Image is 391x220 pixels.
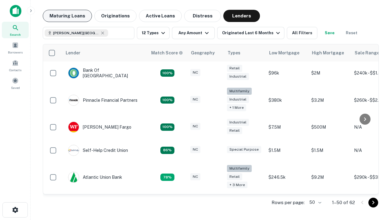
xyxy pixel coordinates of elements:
[94,10,137,22] button: Originations
[308,85,351,116] td: $3.2M
[227,173,242,180] div: Retail
[332,199,355,206] p: 1–50 of 62
[190,123,200,130] div: NC
[68,172,79,182] img: picture
[217,27,284,39] button: Originated Last 6 Months
[368,198,378,207] button: Go to next page
[9,68,21,72] span: Contacts
[190,173,200,180] div: NC
[227,96,249,103] div: Industrial
[228,49,240,57] div: Types
[2,39,29,56] a: Borrowers
[320,27,339,39] button: Save your search to get updates of matches that match your search criteria.
[160,123,174,131] div: Matching Properties: 14, hasApolloMatch: undefined
[2,57,29,74] a: Contacts
[227,73,249,80] div: Industrial
[227,146,261,153] div: Special Purpose
[227,165,252,172] div: Multifamily
[287,27,317,39] button: All Filters
[190,96,200,103] div: NC
[308,116,351,139] td: $500M
[265,61,308,85] td: $96k
[227,127,242,134] div: Retail
[139,10,182,22] button: Active Loans
[8,50,23,55] span: Borrowers
[68,145,128,156] div: Self-help Credit Union
[265,116,308,139] td: $7.5M
[151,50,182,56] h6: Match Score
[172,27,215,39] button: Any Amount
[308,139,351,162] td: $1.5M
[269,49,299,57] div: Low Mortgage
[2,75,29,91] a: Saved
[265,139,308,162] td: $1.5M
[312,49,344,57] div: High Mortgage
[62,44,148,61] th: Lender
[227,88,252,95] div: Multifamily
[11,85,20,90] span: Saved
[227,104,246,111] div: + 1 more
[224,44,265,61] th: Types
[53,30,99,36] span: [PERSON_NAME][GEOGRAPHIC_DATA], [GEOGRAPHIC_DATA]
[265,44,308,61] th: Low Mortgage
[360,152,391,181] iframe: Chat Widget
[68,145,79,156] img: picture
[307,198,322,207] div: 50
[43,10,92,22] button: Maturing Loans
[308,61,351,85] td: $2M
[308,44,351,61] th: High Mortgage
[265,162,308,193] td: $246.5k
[160,147,174,154] div: Matching Properties: 11, hasApolloMatch: undefined
[10,32,21,37] span: Search
[68,122,79,132] img: picture
[10,5,21,17] img: capitalize-icon.png
[68,172,122,183] div: Atlantic Union Bank
[184,10,221,22] button: Distress
[272,199,305,206] p: Rows per page:
[342,27,361,39] button: Reset
[137,27,170,39] button: 12 Types
[68,122,131,133] div: [PERSON_NAME] Fargo
[355,49,379,57] div: Sale Range
[68,68,79,78] img: picture
[148,44,187,61] th: Capitalize uses an advanced AI algorithm to match your search with the best lender. The match sco...
[151,50,183,56] div: Capitalize uses an advanced AI algorithm to match your search with the best lender. The match sco...
[160,69,174,77] div: Matching Properties: 14, hasApolloMatch: undefined
[191,49,215,57] div: Geography
[190,146,200,153] div: NC
[227,65,242,72] div: Retail
[227,119,249,126] div: Industrial
[160,174,174,181] div: Matching Properties: 10, hasApolloMatch: undefined
[66,49,80,57] div: Lender
[222,29,282,37] div: Originated Last 6 Months
[68,95,79,105] img: picture
[308,162,351,193] td: $9.2M
[187,44,224,61] th: Geography
[227,182,247,189] div: + 3 more
[190,69,200,76] div: NC
[223,10,260,22] button: Lenders
[68,68,141,79] div: Bank Of [GEOGRAPHIC_DATA]
[68,95,137,106] div: Pinnacle Financial Partners
[160,97,174,104] div: Matching Properties: 23, hasApolloMatch: undefined
[2,22,29,38] a: Search
[265,85,308,116] td: $380k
